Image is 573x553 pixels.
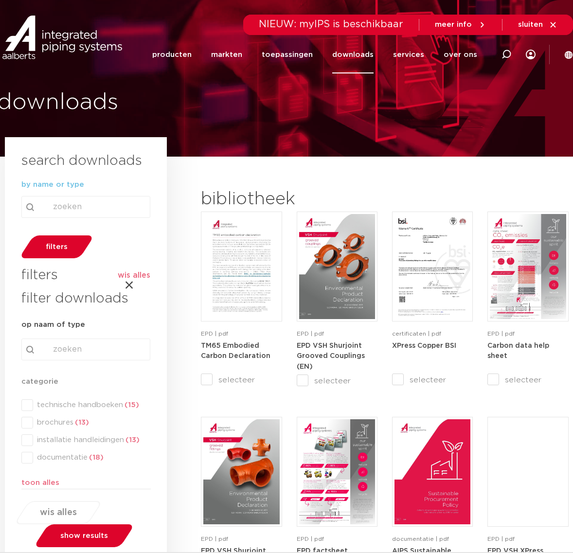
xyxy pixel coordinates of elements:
label: selecteer [487,374,568,386]
a: sluiten [518,20,557,29]
nav: Menu [152,36,477,73]
a: XPress Copper BSI [392,342,456,349]
label: selecteer [392,374,473,386]
h3: search downloads [21,150,142,173]
span: meer info [435,21,472,28]
span: filters [46,243,68,250]
strong: XPress Copper BSI [392,342,456,349]
a: over ons [444,36,477,73]
img: Aips-EPD-A4Factsheet_NL-pdf.jpg [299,419,375,524]
span: EPD | pdf [201,536,228,542]
label: selecteer [297,375,377,387]
a: show results [34,524,135,547]
span: show results [60,532,108,539]
span: EPD | pdf [201,331,228,337]
span: certificaten | pdf [392,331,441,337]
strong: EPD VSH Shurjoint Grooved Couplings (EN) [297,342,365,370]
a: filters [19,235,95,258]
h3: filter downloads [21,287,128,311]
a: meer info [435,20,486,29]
img: Aips_A4Sustainable-Procurement-Policy_5011446_EN-pdf.jpg [394,419,470,524]
img: VSH-Shurjoint-Grooved-Couplings_A4EPD_5011512_EN-pdf.jpg [299,214,375,319]
a: producten [152,36,192,73]
a: toepassingen [262,36,313,73]
a: Carbon data help sheet [487,342,549,360]
a: EPD VSH Shurjoint Grooved Couplings (EN) [297,342,365,370]
strong: op naam of type [21,321,85,328]
img: TM65-Embodied-Carbon-Declaration-pdf.jpg [203,214,279,319]
img: VSH-XPress-Carbon-BallValveDN35-50_A4EPD_5011435-_2024_1.0_EN-pdf.jpg [490,419,566,524]
a: markten [211,36,242,73]
img: XPress_Koper_BSI-pdf.jpg [394,214,470,319]
span: NIEUW: myIPS is beschikbaar [259,19,403,29]
p: by name or type [21,181,150,188]
strong: TM65 Embodied Carbon Declaration [201,342,270,360]
h2: bibliotheek [201,188,372,211]
a: services [393,36,424,73]
h3: filters [21,264,58,287]
span: documentatie | pdf [392,536,449,542]
span: sluiten [518,21,543,28]
img: VSH-Shurjoint-Grooved-Fittings_A4EPD_5011523_EN-pdf.jpg [203,419,279,524]
a: downloads [332,36,374,73]
strong: Carbon data help sheet [487,342,549,360]
span: EPD | pdf [297,331,324,337]
span: EPD | pdf [297,536,324,542]
span: EPD | pdf [487,331,515,337]
img: NL-Carbon-data-help-sheet-pdf.jpg [490,214,566,319]
label: selecteer [201,374,282,386]
span: EPD | pdf [487,536,515,542]
a: TM65 Embodied Carbon Declaration [201,342,270,360]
